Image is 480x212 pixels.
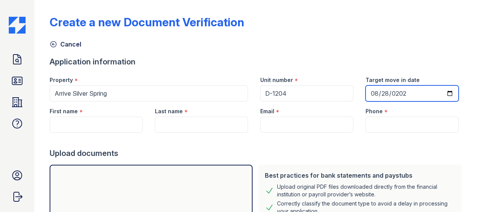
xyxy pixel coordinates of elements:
div: Application information [50,56,465,67]
label: Unit number [260,76,293,84]
label: Property [50,76,73,84]
label: Target move in date [366,76,420,84]
div: Upload original PDF files downloaded directly from the financial institution or payroll provider’... [277,183,456,198]
label: Phone [366,108,383,115]
label: Last name [155,108,183,115]
div: Upload documents [50,148,465,159]
a: Cancel [50,40,81,49]
label: Email [260,108,274,115]
label: First name [50,108,78,115]
img: CE_Icon_Blue-c292c112584629df590d857e76928e9f676e5b41ef8f769ba2f05ee15b207248.png [9,17,26,34]
div: Create a new Document Verification [50,15,244,29]
div: Best practices for bank statements and paystubs [265,171,456,180]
